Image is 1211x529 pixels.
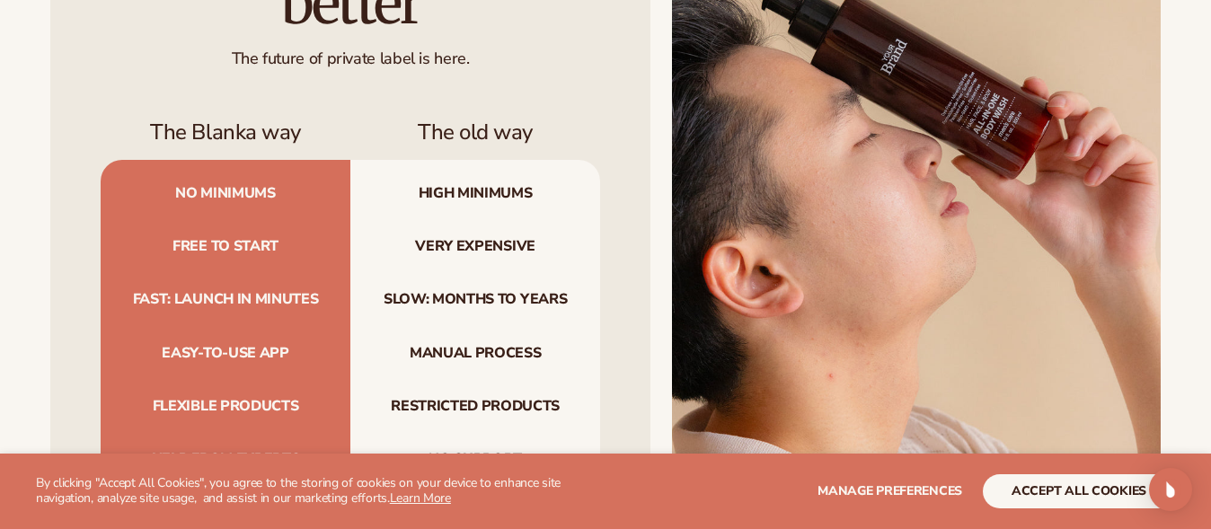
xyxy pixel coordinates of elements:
span: Fast: launch in minutes [101,273,350,326]
span: Restricted products [350,380,600,433]
div: The future of private label is here. [101,34,600,69]
span: High minimums [350,160,600,220]
span: Free to start [101,220,350,273]
p: By clicking "Accept All Cookies", you agree to the storing of cookies on your device to enhance s... [36,476,597,507]
h3: The old way [350,119,600,145]
span: No support [350,433,600,493]
h3: The Blanka way [101,119,350,145]
span: Very expensive [350,220,600,273]
span: Flexible products [101,380,350,433]
button: Manage preferences [818,474,962,508]
a: Learn More [390,489,451,507]
span: Slow: months to years [350,273,600,326]
button: accept all cookies [983,474,1175,508]
span: Manage preferences [818,482,962,499]
span: Help from experts [101,433,350,493]
span: Easy-to-use app [101,327,350,380]
div: Open Intercom Messenger [1149,468,1192,511]
span: No minimums [101,160,350,220]
span: Manual process [350,327,600,380]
